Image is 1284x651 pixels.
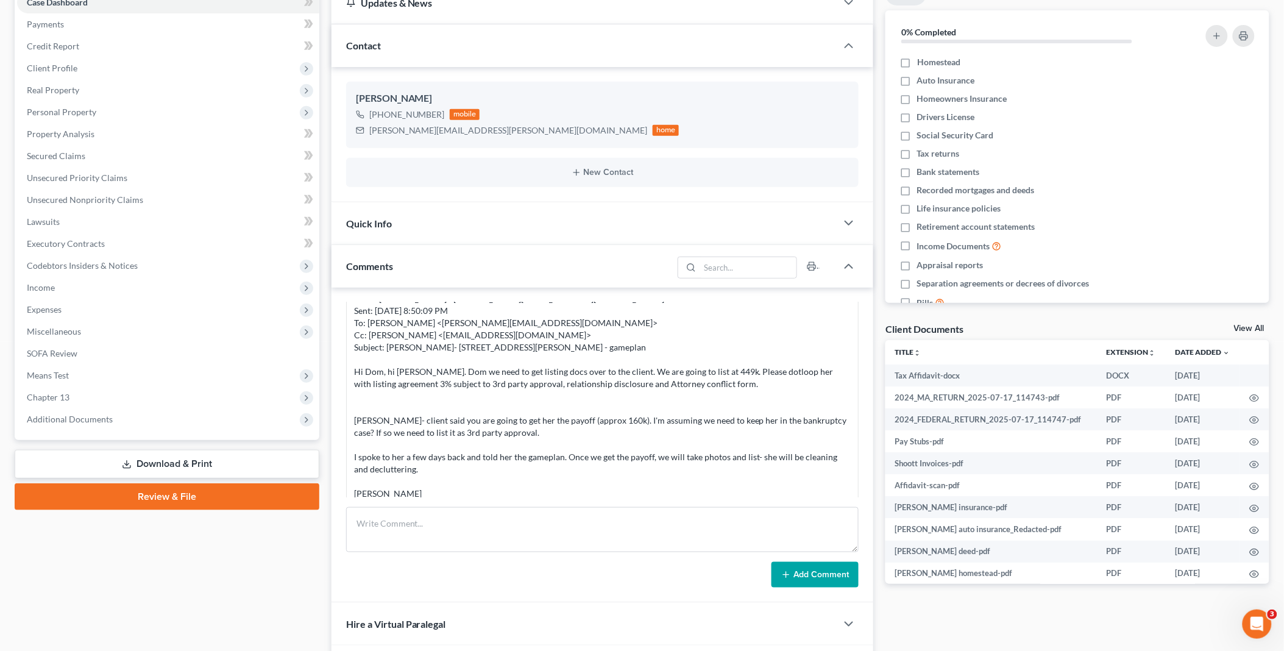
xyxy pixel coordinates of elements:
input: Search... [700,257,797,278]
span: Additional Documents [27,414,113,424]
span: Property Analysis [27,129,94,139]
span: Quick Info [346,218,392,229]
td: [DATE] [1166,518,1240,540]
span: Contact [346,40,381,51]
td: PDF [1097,496,1166,518]
span: Separation agreements or decrees of divorces [917,277,1090,290]
span: Unsecured Nonpriority Claims [27,194,143,205]
div: [PERSON_NAME][EMAIL_ADDRESS][PERSON_NAME][DOMAIN_NAME] [369,124,648,137]
span: Secured Claims [27,151,85,161]
a: Date Added expand_more [1176,347,1230,357]
td: PDF [1097,408,1166,430]
span: SOFA Review [27,348,77,358]
span: Personal Property [27,107,96,117]
a: Extensionunfold_more [1107,347,1156,357]
span: Homestead [917,56,960,68]
span: Expenses [27,304,62,315]
div: [PERSON_NAME] [356,91,849,106]
span: Homeowners Insurance [917,93,1007,105]
div: [PHONE_NUMBER] [369,108,445,121]
div: home [653,125,679,136]
a: Credit Report [17,35,319,57]
span: Retirement account statements [917,221,1035,233]
td: [PERSON_NAME] insurance-pdf [885,496,1097,518]
span: Life insurance policies [917,202,1001,215]
span: Income [27,282,55,293]
span: Recorded mortgages and deeds [917,184,1035,196]
td: [DATE] [1166,386,1240,408]
span: Social Security Card [917,129,994,141]
strong: 0% Completed [901,27,956,37]
span: Bills [917,297,934,309]
td: [PERSON_NAME] auto insurance_Redacted-pdf [885,518,1097,540]
span: Income Documents [917,240,990,252]
span: Tax returns [917,148,960,160]
td: Shoott Invoices-pdf [885,452,1097,474]
button: New Contact [356,168,849,177]
td: Affidavit-scan-pdf [885,474,1097,496]
td: 2024_MA_RETURN_2025-07-17_114743-pdf [885,386,1097,408]
td: [PERSON_NAME] deed-pdf [885,541,1097,563]
a: Property Analysis [17,123,319,145]
a: Review & File [15,483,319,510]
a: Download & Print [15,450,319,478]
a: Unsecured Nonpriority Claims [17,189,319,211]
span: Codebtors Insiders & Notices [27,260,138,271]
i: unfold_more [914,349,921,357]
a: Lawsuits [17,211,319,233]
span: Credit Report [27,41,79,51]
td: Pay Stubs-pdf [885,430,1097,452]
span: Bank statements [917,166,980,178]
td: [PERSON_NAME] homestead-pdf [885,563,1097,585]
span: Payments [27,19,64,29]
a: Unsecured Priority Claims [17,167,319,189]
span: Appraisal reports [917,259,984,271]
td: PDF [1097,518,1166,540]
td: PDF [1097,386,1166,408]
td: PDF [1097,474,1166,496]
td: Tax Affidavit-docx [885,365,1097,386]
span: Client Profile [27,63,77,73]
a: Secured Claims [17,145,319,167]
td: [DATE] [1166,541,1240,563]
i: unfold_more [1149,349,1156,357]
span: Comments [346,260,393,272]
td: [DATE] [1166,563,1240,585]
td: PDF [1097,563,1166,585]
div: mobile [450,109,480,120]
a: Payments [17,13,319,35]
span: Drivers License [917,111,975,123]
td: [DATE] [1166,496,1240,518]
span: Chapter 13 [27,392,69,402]
span: Auto Insurance [917,74,975,87]
a: Executory Contracts [17,233,319,255]
td: [DATE] [1166,474,1240,496]
span: Miscellaneous [27,326,81,336]
td: 2024_FEDERAL_RETURN_2025-07-17_114747-pdf [885,408,1097,430]
a: Titleunfold_more [895,347,921,357]
button: Add Comment [771,562,859,588]
td: [DATE] [1166,452,1240,474]
span: Real Property [27,85,79,95]
div: From: [PERSON_NAME] <[PERSON_NAME][EMAIL_ADDRESS][DOMAIN_NAME]> Sent: [DATE] 8:50:09 PM To: [PERS... [354,293,851,524]
td: PDF [1097,430,1166,452]
span: Hire a Virtual Paralegal [346,618,446,630]
td: PDF [1097,452,1166,474]
a: View All [1234,324,1264,333]
iframe: Intercom live chat [1243,610,1272,639]
td: [DATE] [1166,430,1240,452]
span: Executory Contracts [27,238,105,249]
span: Lawsuits [27,216,60,227]
td: [DATE] [1166,365,1240,386]
td: PDF [1097,541,1166,563]
span: 3 [1268,610,1277,619]
div: Client Documents [885,322,963,335]
td: [DATE] [1166,408,1240,430]
a: SOFA Review [17,343,319,365]
td: DOCX [1097,365,1166,386]
span: Means Test [27,370,69,380]
span: Unsecured Priority Claims [27,173,127,183]
i: expand_more [1223,349,1230,357]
